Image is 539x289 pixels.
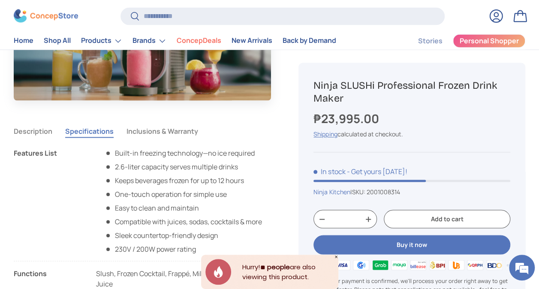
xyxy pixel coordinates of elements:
[105,189,262,199] li: One-touch operation for simple use
[96,268,259,288] span: Slush, Frozen Cocktail, Frappé, Milkshake and Frozen Juice
[126,121,198,141] button: Inclusions & Warranty
[466,259,485,271] img: qrph
[352,187,365,196] span: SKU:
[313,129,510,138] div: calculated at checkout.
[14,268,82,289] div: Functions
[141,4,161,25] div: Minimize live chat window
[333,259,352,271] img: visa
[460,38,519,45] span: Personal Shopper
[14,9,78,23] img: ConcepStore
[44,33,71,49] a: Shop All
[384,210,510,229] button: Add to cart
[50,89,118,175] span: We're online!
[428,259,447,271] img: bpi
[14,33,33,49] a: Home
[390,259,409,271] img: maya
[14,32,336,49] nav: Primary
[105,230,262,240] li: Sleek countertop-friendly design
[14,121,52,141] button: Description
[105,175,262,185] li: Keeps beverages frozen for up to 12 hours
[105,202,262,213] li: Easy to clean and maintain
[350,187,400,196] span: |
[352,259,370,271] img: gcash
[65,121,114,141] button: Specifications
[370,259,389,271] img: grabpay
[409,259,428,271] img: billease
[504,259,523,271] img: metrobank
[313,235,510,254] button: Buy it now
[313,78,510,105] h1: Ninja SLUSHi Professional Frozen Drink Maker
[105,216,262,226] li: Compatible with juices, sodas, cocktails & more
[76,32,127,49] summary: Products
[397,32,525,49] nav: Secondary
[105,161,262,172] li: 2.6-liter capacity serves multiple drinks
[334,255,338,259] div: Close
[313,129,337,138] a: Shipping
[105,148,262,158] li: Built-in freezing technology—no ice required
[366,187,400,196] span: 2001008314
[453,34,525,48] a: Personal Shopper
[418,33,443,49] a: Stories
[283,33,336,49] a: Back by Demand
[232,33,272,49] a: New Arrivals
[127,32,172,49] summary: Brands
[45,48,144,59] div: Chat with us now
[447,259,466,271] img: ubp
[177,33,221,49] a: ConcepDeals
[346,166,407,176] p: - Get yours [DATE]!
[105,244,262,254] li: 230V / 200W power rating
[485,259,504,271] img: bdo
[313,166,345,176] span: In stock
[14,148,82,254] div: Features List
[313,110,381,126] strong: ₱23,995.00
[313,187,350,196] a: Ninja Kitchen
[4,196,163,226] textarea: Type your message and hit 'Enter'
